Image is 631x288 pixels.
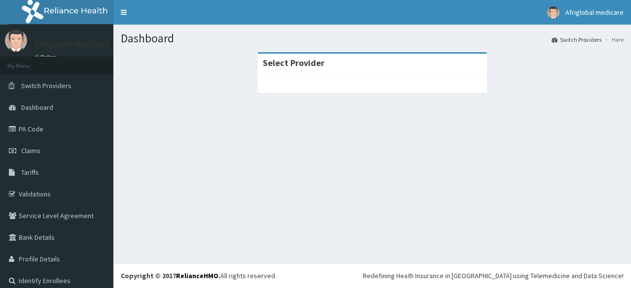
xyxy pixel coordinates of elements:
img: User Image [5,30,27,52]
strong: Select Provider [263,57,324,68]
span: Switch Providers [21,81,71,90]
span: Dashboard [21,103,53,112]
span: Tariffs [21,168,39,177]
div: Redefining Heath Insurance in [GEOGRAPHIC_DATA] using Telemedicine and Data Science! [363,271,624,281]
span: Afriglobal medicare [565,8,624,17]
p: Afriglobal medicare [35,40,109,49]
strong: Copyright © 2017 . [121,271,220,280]
h1: Dashboard [121,32,624,45]
img: User Image [547,6,560,19]
a: Switch Providers [552,35,601,44]
a: Online [35,54,58,61]
footer: All rights reserved. [113,263,631,288]
a: RelianceHMO [176,271,218,280]
li: Here [602,35,624,44]
span: Claims [21,146,40,155]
